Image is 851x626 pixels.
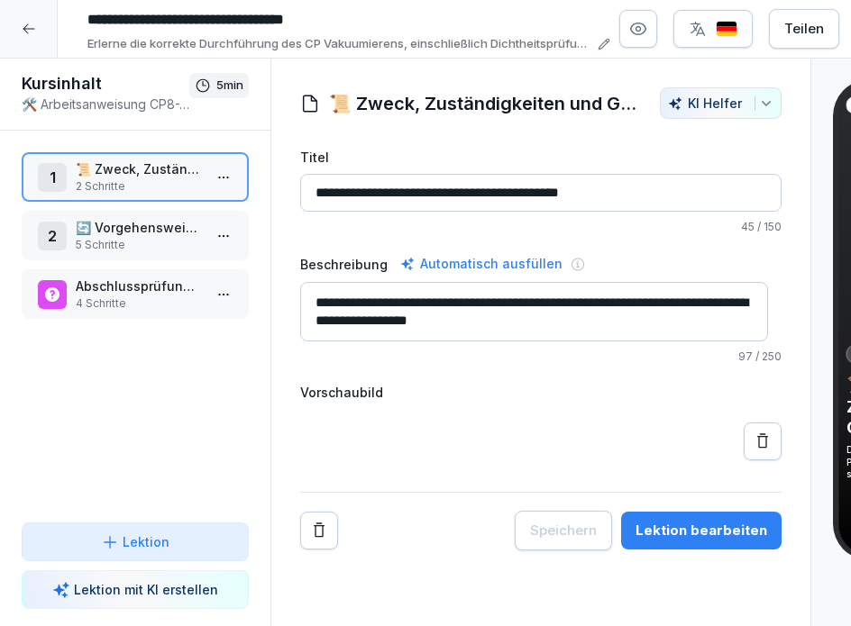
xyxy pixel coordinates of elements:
[300,383,782,402] label: Vorschaubild
[22,152,249,202] div: 1📜 Zweck, Zuständigkeiten und Geltungsbereich2 Schritte
[74,580,218,599] p: Lektion mit KI erstellen
[22,570,249,609] button: Lektion mit KI erstellen
[784,19,824,39] div: Teilen
[38,222,67,250] div: 2
[668,95,773,111] div: KI Helfer
[397,253,566,275] div: Automatisch ausfüllen
[22,211,249,260] div: 2🔄 Vorgehensweise - CP8 Vakuumieren5 Schritte
[738,349,753,363] span: 97
[530,521,597,540] div: Speichern
[76,178,202,195] p: 2 Schritte
[515,511,612,550] button: Speichern
[87,35,592,53] p: Erlerne die korrekte Durchführung des CP Vakuumierens, einschließlich Dichtheitsprüfung, Korrektu...
[300,148,782,167] label: Titel
[769,9,839,49] button: Teilen
[716,21,737,38] img: de.svg
[216,77,243,95] p: 5 min
[329,90,642,117] h1: 📜 Zweck, Zuständigkeiten und Geltungsbereich
[38,163,67,192] div: 1
[76,237,202,253] p: 5 Schritte
[300,349,782,365] p: / 250
[741,220,755,233] span: 45
[636,521,767,540] div: Lektion bearbeiten
[22,522,249,561] button: Lektion
[621,512,782,549] button: Lektion bearbeiten
[123,532,169,551] p: Lektion
[76,295,202,312] p: 4 Schritte
[660,87,782,119] button: KI Helfer
[22,95,189,113] p: 🛠️ Arbeitsanweisung CP8-Vakuumieren
[22,269,249,319] div: Abschlussprüfung CP84 Schritte
[300,219,782,235] p: / 150
[76,218,202,237] p: 🔄 Vorgehensweise - CP8 Vakuumieren
[76,159,202,178] p: 📜 Zweck, Zuständigkeiten und Geltungsbereich
[22,73,189,95] h1: Kursinhalt
[300,512,338,549] button: Remove
[300,255,388,274] label: Beschreibung
[76,277,202,295] p: Abschlussprüfung CP8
